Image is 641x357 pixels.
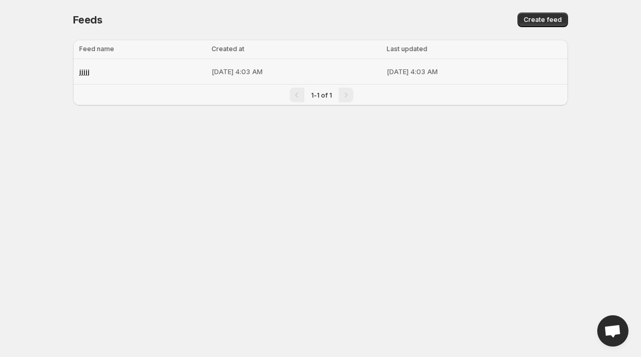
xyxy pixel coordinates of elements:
[517,13,568,27] button: Create feed
[73,84,568,105] nav: Pagination
[597,315,628,347] div: Open chat
[79,45,114,53] span: Feed name
[387,45,427,53] span: Last updated
[212,45,244,53] span: Created at
[387,66,562,77] p: [DATE] 4:03 AM
[73,14,103,26] span: Feeds
[311,91,332,99] span: 1-1 of 1
[79,67,90,76] span: jjjjj
[524,16,562,24] span: Create feed
[212,66,380,77] p: [DATE] 4:03 AM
